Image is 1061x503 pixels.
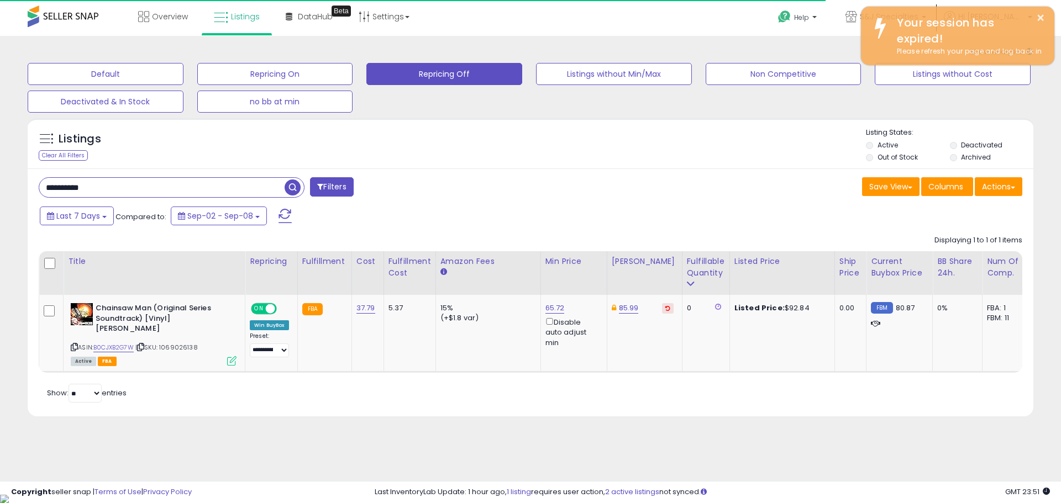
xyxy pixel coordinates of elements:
button: Save View [862,177,920,196]
button: Listings without Min/Max [536,63,692,85]
label: Deactivated [961,140,1002,150]
div: (+$1.8 var) [440,313,532,323]
div: Ship Price [839,256,862,279]
span: DataHub [298,11,333,22]
div: 5.37 [388,303,427,313]
i: Revert to store-level Dynamic Max Price [665,305,670,311]
div: Tooltip anchor [332,6,351,17]
button: Filters [310,177,353,197]
div: 15% [440,303,532,313]
p: Listing States: [866,128,1033,138]
div: Fulfillable Quantity [687,256,725,279]
small: FBA [302,303,323,315]
span: FBA [98,357,117,366]
div: [PERSON_NAME] [612,256,677,267]
div: Min Price [545,256,602,267]
small: FBM [871,302,892,314]
div: FBA: 1 [987,303,1023,313]
span: 2025-09-17 23:51 GMT [1005,486,1050,497]
b: Chainsaw Man (Original Series Soundtrack) [Vinyl] [PERSON_NAME] [96,303,230,337]
strong: Copyright [11,486,51,497]
span: All listings currently available for purchase on Amazon [71,357,96,366]
a: Terms of Use [94,486,141,497]
div: $92.84 [734,303,826,313]
div: 0.00 [839,303,858,313]
div: Preset: [250,332,289,357]
button: Default [28,63,183,85]
a: 37.79 [356,303,375,314]
span: Sep-02 - Sep-08 [187,210,253,221]
div: Fulfillment Cost [388,256,431,279]
button: Non Competitive [706,63,862,85]
button: Sep-02 - Sep-08 [171,207,267,225]
div: Win BuyBox [250,320,289,330]
span: S&J Specialties [860,11,918,22]
span: Listings [231,11,260,22]
div: Please refresh your page and log back in [889,46,1046,57]
label: Out of Stock [878,152,918,162]
div: BB Share 24h. [937,256,978,279]
button: Actions [975,177,1022,196]
div: ASIN: [71,303,237,364]
span: Compared to: [115,211,166,222]
i: Get Help [778,10,791,24]
a: 85.99 [619,303,639,314]
div: Clear All Filters [39,150,88,161]
h5: Listings [59,131,101,147]
button: Columns [921,177,973,196]
span: Help [794,13,809,22]
span: 80.87 [896,303,915,313]
a: 2 active listings [605,486,659,497]
button: Repricing Off [366,63,522,85]
div: Last InventoryLab Update: 1 hour ago, requires user action, not synced. [375,487,1050,497]
b: Listed Price: [734,303,785,313]
span: | SKU: 1069026138 [135,343,198,352]
button: Last 7 Days [40,207,114,225]
div: Disable auto adjust min [545,316,598,348]
div: Listed Price [734,256,830,267]
small: Amazon Fees. [440,267,447,277]
div: Num of Comp. [987,256,1027,279]
i: This overrides the store level Dynamic Max Price for this listing [612,304,616,311]
div: 0% [937,303,974,313]
a: 1 listing [507,486,531,497]
span: Overview [152,11,188,22]
button: × [1036,11,1045,25]
a: B0CJXB2G7W [93,343,134,352]
span: Last 7 Days [56,210,100,221]
div: Repricing [250,256,293,267]
button: Repricing On [197,63,353,85]
span: Show: entries [47,388,127,398]
div: FBM: 11 [987,313,1023,323]
div: 0 [687,303,721,313]
span: OFF [275,304,293,314]
button: Deactivated & In Stock [28,91,183,113]
label: Archived [961,152,991,162]
a: Help [769,2,828,36]
div: Amazon Fees [440,256,536,267]
button: Listings without Cost [875,63,1031,85]
a: Privacy Policy [143,486,192,497]
img: 51bBCNkeR9L._SL40_.jpg [71,303,93,325]
label: Active [878,140,898,150]
div: Current Buybox Price [871,256,928,279]
div: Cost [356,256,379,267]
div: Title [68,256,240,267]
span: Columns [928,181,963,192]
button: no bb at min [197,91,353,113]
div: Displaying 1 to 1 of 1 items [934,235,1022,246]
div: seller snap | | [11,487,192,497]
span: ON [252,304,266,314]
div: Fulfillment [302,256,347,267]
a: 65.72 [545,303,565,314]
div: Your session has expired! [889,15,1046,46]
